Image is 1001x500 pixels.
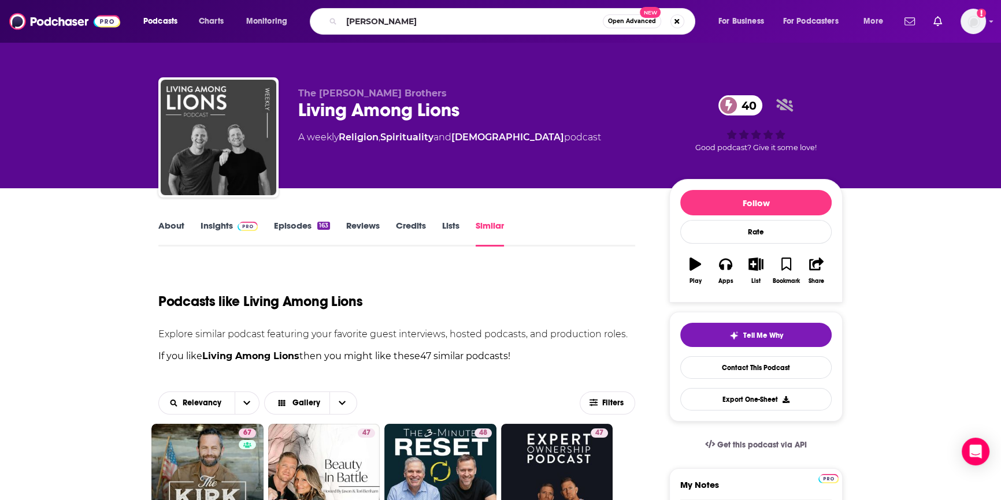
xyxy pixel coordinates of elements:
span: Relevancy [183,399,225,407]
span: Filters [602,399,625,407]
span: The [PERSON_NAME] Brothers [298,88,447,99]
a: Spirituality [380,132,433,143]
div: 163 [317,222,330,230]
p: If you like then you might like these 47 similar podcasts ! [158,349,635,364]
img: Podchaser Pro [818,474,839,483]
div: Open Intercom Messenger [962,438,989,465]
span: New [640,7,661,18]
button: open menu [235,392,259,414]
span: More [863,13,883,29]
button: Choose View [264,391,358,415]
img: Podchaser - Follow, Share and Rate Podcasts [9,10,120,32]
span: 40 [730,95,762,115]
span: 47 [362,427,370,439]
button: tell me why sparkleTell Me Why [680,323,832,347]
span: 47 [595,427,603,439]
a: 47 [591,428,608,438]
span: 48 [479,427,487,439]
button: Follow [680,190,832,215]
a: Similar [476,220,504,247]
span: Gallery [292,399,320,407]
a: Lists [442,220,459,247]
div: Bookmark [773,278,800,285]
a: 67 [239,428,256,438]
a: Credits [396,220,426,247]
img: tell me why sparkle [729,331,739,340]
h2: Choose View [264,391,369,415]
span: Charts [199,13,224,29]
button: open menu [776,12,855,31]
a: 40 [718,95,762,115]
label: My Notes [680,479,832,499]
span: Good podcast? Give it some love! [695,143,817,152]
h2: Choose List sort [158,391,259,415]
a: Show notifications dropdown [929,12,947,31]
a: Charts [191,12,231,31]
span: For Business [718,13,764,29]
button: Play [680,250,710,292]
a: Show notifications dropdown [900,12,920,31]
button: open menu [855,12,898,31]
div: Rate [680,220,832,244]
button: Open AdvancedNew [603,14,661,28]
span: Tell Me Why [743,331,783,340]
span: 67 [243,427,251,439]
span: Logged in as BenLaurro [961,9,986,34]
img: User Profile [961,9,986,34]
span: and [433,132,451,143]
button: open menu [710,12,778,31]
button: Apps [710,250,740,292]
button: List [741,250,771,292]
a: Pro website [818,472,839,483]
div: 40Good podcast? Give it some love! [669,88,843,159]
span: Open Advanced [608,18,656,24]
a: Contact This Podcast [680,356,832,379]
span: For Podcasters [783,13,839,29]
img: Podchaser Pro [238,222,258,231]
button: open menu [135,12,192,31]
div: Apps [718,278,733,285]
p: Explore similar podcast featuring your favorite guest interviews, hosted podcasts, and production... [158,329,635,339]
a: Episodes163 [274,220,330,247]
div: Share [809,278,824,285]
h1: Podcasts like Living Among Lions [158,293,362,310]
div: Play [689,278,702,285]
button: Share [802,250,832,292]
div: List [751,278,761,285]
a: Get this podcast via API [696,431,816,459]
a: 47 [358,428,375,438]
a: Religion [339,132,379,143]
a: [DEMOGRAPHIC_DATA] [451,132,564,143]
img: Living Among Lions [161,80,276,195]
input: Search podcasts, credits, & more... [342,12,603,31]
span: Monitoring [246,13,287,29]
button: open menu [159,399,235,407]
a: About [158,220,184,247]
a: Reviews [346,220,380,247]
svg: Add a profile image [977,9,986,18]
button: Export One-Sheet [680,388,832,411]
span: Get this podcast via API [717,440,807,450]
span: , [379,132,380,143]
button: Filters [580,391,635,415]
div: A weekly podcast [298,130,601,144]
button: Show profile menu [961,9,986,34]
div: Search podcasts, credits, & more... [321,8,706,35]
button: Bookmark [771,250,801,292]
span: Podcasts [143,13,177,29]
strong: Living Among Lions [202,350,299,361]
a: InsightsPodchaser Pro [201,220,258,247]
button: open menu [238,12,302,31]
a: 48 [474,428,492,438]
